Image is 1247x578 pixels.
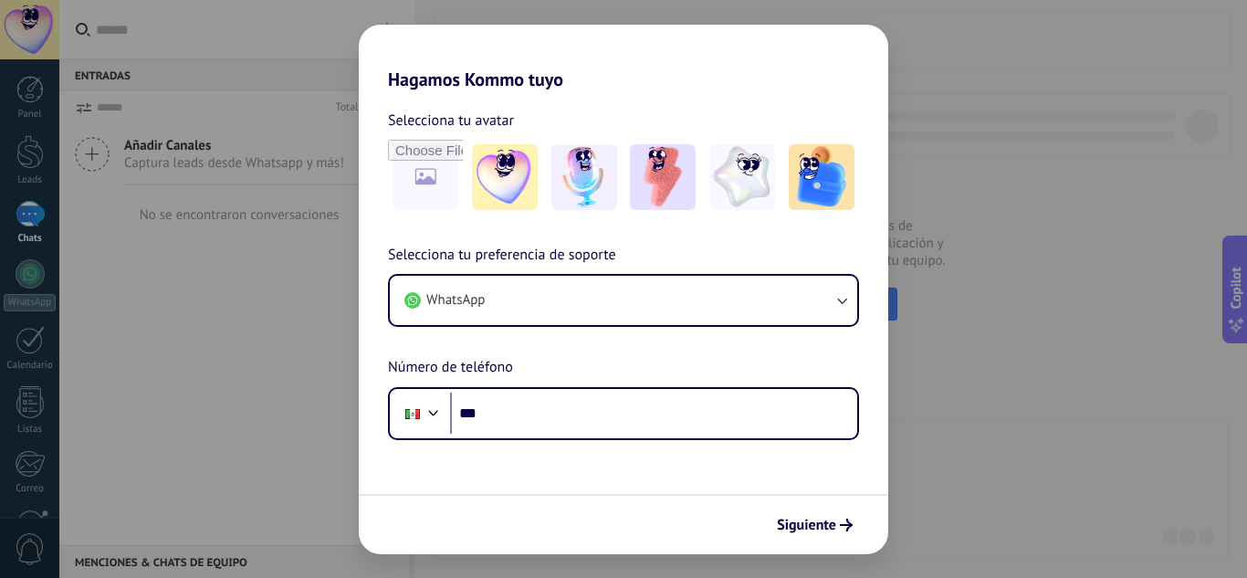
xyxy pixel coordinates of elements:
[777,519,836,531] span: Siguiente
[390,276,857,325] button: WhatsApp
[388,109,514,132] span: Selecciona tu avatar
[359,25,888,90] h2: Hagamos Kommo tuyo
[789,144,854,210] img: -5.jpeg
[709,144,775,210] img: -4.jpeg
[426,291,485,310] span: WhatsApp
[388,244,616,268] span: Selecciona tu preferencia de soporte
[388,356,513,380] span: Número de teléfono
[630,144,696,210] img: -3.jpeg
[472,144,538,210] img: -1.jpeg
[769,510,861,541] button: Siguiente
[395,394,430,433] div: Mexico: + 52
[551,144,617,210] img: -2.jpeg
